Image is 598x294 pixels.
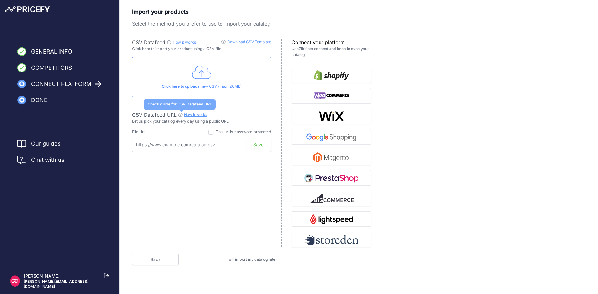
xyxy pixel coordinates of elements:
p: Import your products [132,7,371,16]
span: Competitors [31,63,72,72]
span: Click here to upload [162,84,197,89]
a: Zikkio [299,46,310,51]
div: Check guide for CSV Datafeed URL [144,99,216,110]
img: PrestaShop [304,173,358,183]
span: CSV Datafeed [132,39,165,45]
a: How it works [184,112,207,117]
p: [PERSON_NAME] [24,273,109,279]
p: [PERSON_NAME][EMAIL_ADDRESS][DOMAIN_NAME] [24,279,109,289]
img: Storeden [304,235,358,245]
a: How it works [173,40,196,44]
a: Chat with us [17,156,64,164]
p: Select the method you prefer to use to import your catalog [132,20,371,27]
img: Shopify [314,70,349,80]
button: Save [247,139,270,151]
img: Pricefy Logo [5,6,50,12]
p: Connect your platform [292,39,371,46]
span: Connect Platform [31,80,91,88]
a: Download CSV Template [227,40,271,44]
img: Google Shopping [304,132,358,142]
img: Lightspeed [310,214,353,224]
span: Done [31,96,47,105]
a: I will import my catalog later [226,257,277,262]
span: Chat with us [31,156,64,164]
div: This url is password protected [216,129,271,135]
input: https://www.example.com/catalog.csv [132,138,271,152]
img: BigCommerce [309,194,354,203]
div: File Url [132,129,145,135]
img: WooCommerce [314,91,349,101]
p: Click here to import your product using a CSV file [132,46,271,52]
a: Back [132,254,179,265]
img: Wix [319,111,344,121]
p: Let us pick your catalog every day using a public URL [132,119,271,124]
a: Our guides [31,139,61,148]
p: Use to connect and keep in sync your catalog [292,46,371,58]
span: General Info [31,47,72,56]
span: CSV Datafeed URL [132,112,177,118]
img: Magento 2 [313,152,349,162]
p: a new CSV (max. 20MB) [137,84,266,90]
